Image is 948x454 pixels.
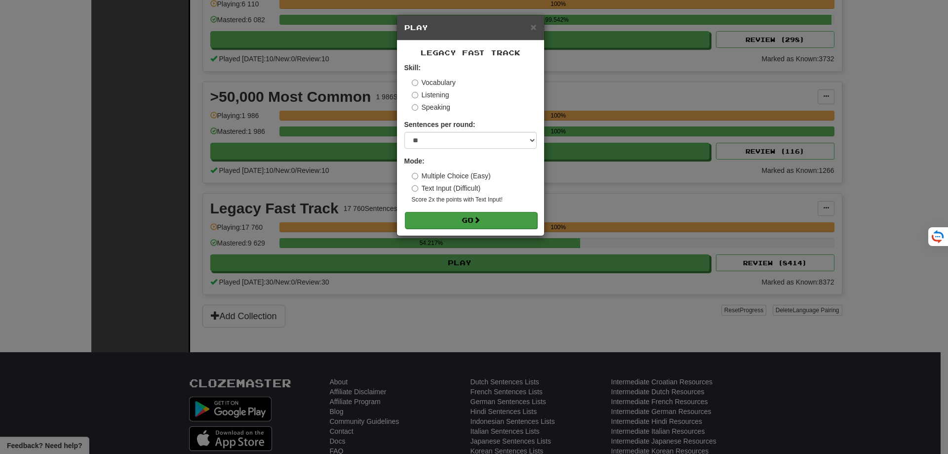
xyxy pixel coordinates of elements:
span: × [530,21,536,33]
input: Speaking [412,104,418,111]
input: Listening [412,92,418,98]
h5: Play [404,23,537,33]
input: Multiple Choice (Easy) [412,173,418,179]
span: Legacy Fast Track [421,48,520,57]
label: Sentences per round: [404,120,475,129]
label: Listening [412,90,449,100]
label: Speaking [412,102,450,112]
label: Vocabulary [412,78,456,87]
input: Vocabulary [412,80,418,86]
button: Go [405,212,537,229]
button: Close [530,22,536,32]
input: Text Input (Difficult) [412,185,418,192]
small: Score 2x the points with Text Input ! [412,196,537,204]
label: Multiple Choice (Easy) [412,171,491,181]
strong: Mode: [404,157,425,165]
label: Text Input (Difficult) [412,183,481,193]
strong: Skill: [404,64,421,72]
